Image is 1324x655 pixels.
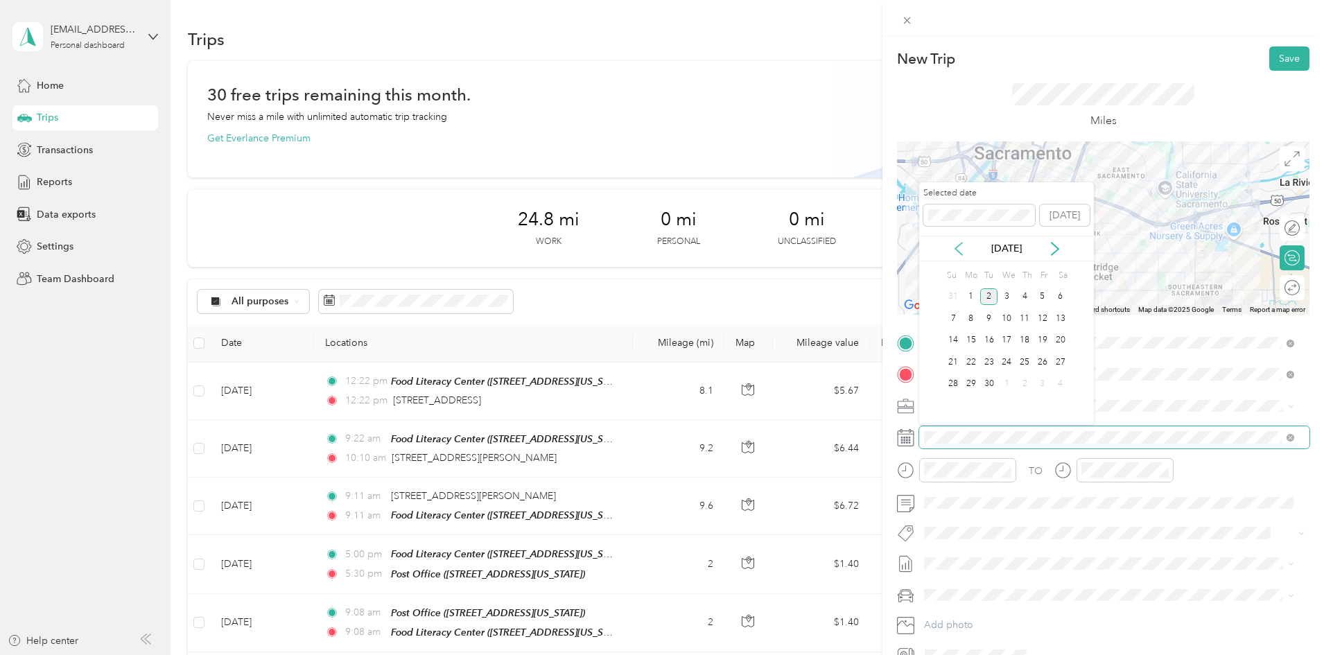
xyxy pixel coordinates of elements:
[944,288,962,306] div: 31
[1034,376,1052,393] div: 3
[1052,376,1070,393] div: 4
[982,266,995,286] div: Tu
[1052,310,1070,327] div: 13
[944,376,962,393] div: 28
[1038,266,1052,286] div: Fr
[998,288,1016,306] div: 3
[1029,464,1043,478] div: TO
[1034,310,1052,327] div: 12
[1000,266,1016,286] div: We
[1034,288,1052,306] div: 5
[1016,353,1034,371] div: 25
[998,376,1016,393] div: 1
[1016,310,1034,327] div: 11
[944,310,962,327] div: 7
[962,288,980,306] div: 1
[1040,204,1090,227] button: [DATE]
[944,332,962,349] div: 14
[980,332,998,349] div: 16
[1090,112,1117,130] p: Miles
[1056,266,1070,286] div: Sa
[1070,305,1130,315] button: Keyboard shortcuts
[923,187,1035,200] label: Selected date
[962,376,980,393] div: 29
[980,376,998,393] div: 30
[900,297,946,315] img: Google
[980,310,998,327] div: 9
[980,353,998,371] div: 23
[1020,266,1034,286] div: Th
[962,353,980,371] div: 22
[1034,353,1052,371] div: 26
[998,353,1016,371] div: 24
[1052,353,1070,371] div: 27
[1246,577,1324,655] iframe: Everlance-gr Chat Button Frame
[919,615,1309,635] button: Add photo
[962,310,980,327] div: 8
[998,332,1016,349] div: 17
[1222,306,1242,313] a: Terms (opens in new tab)
[1016,288,1034,306] div: 4
[944,353,962,371] div: 21
[1052,332,1070,349] div: 20
[1052,288,1070,306] div: 6
[1250,306,1305,313] a: Report a map error
[962,332,980,349] div: 15
[944,266,957,286] div: Su
[980,288,998,306] div: 2
[1016,376,1034,393] div: 2
[962,266,977,286] div: Mo
[897,49,955,69] p: New Trip
[998,310,1016,327] div: 10
[1138,306,1214,313] span: Map data ©2025 Google
[977,241,1036,256] p: [DATE]
[900,297,946,315] a: Open this area in Google Maps (opens a new window)
[1016,332,1034,349] div: 18
[1269,46,1309,71] button: Save
[1034,332,1052,349] div: 19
